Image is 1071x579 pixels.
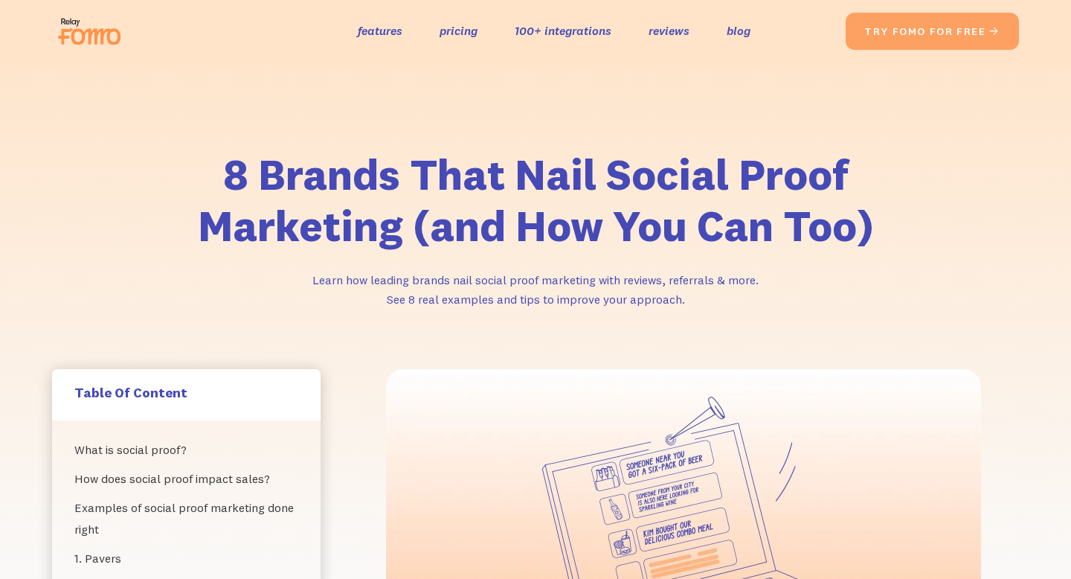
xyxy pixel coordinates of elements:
[156,149,915,252] h1: 8 Brands That Nail Social Proof Marketing (and How You Can Too)
[74,384,298,401] h5: Table Of Content
[358,20,402,42] a: features
[649,20,689,42] a: reviews
[727,20,750,42] a: blog
[312,270,759,310] p: Learn how leading brands nail social proof marketing with reviews, referrals & more. See 8 real e...
[74,544,298,573] a: 1. Pavers
[988,25,1000,38] span: 
[74,464,298,493] a: How does social proof impact sales?
[515,20,611,42] a: 100+ integrations
[440,20,477,42] a: pricing
[74,493,298,544] a: Examples of social proof marketing done right
[74,435,298,464] a: What is social proof?
[846,13,1019,50] a: try fomo for free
